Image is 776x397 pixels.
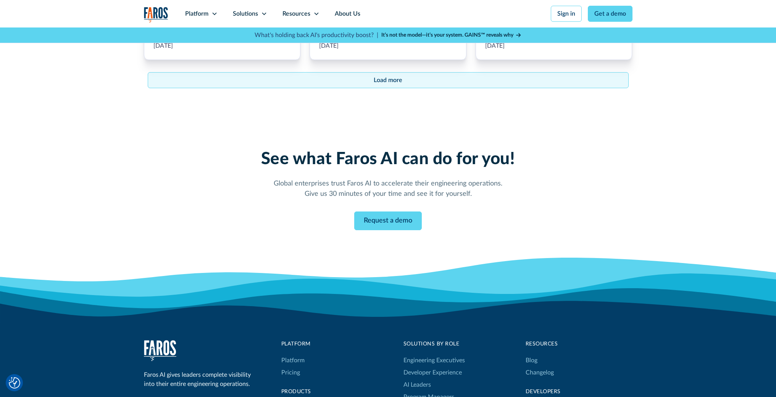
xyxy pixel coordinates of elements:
div: products [281,388,340,396]
div: Resources [282,9,310,18]
div: Platform [281,340,340,348]
strong: It’s not the model—it’s your system. GAINS™ reveals why [381,32,513,38]
a: Contact Modal [354,211,422,230]
div: Solutions [233,9,258,18]
a: home [144,340,176,361]
a: Next Page [148,72,629,88]
a: Pricing [281,366,300,379]
a: home [144,7,168,23]
img: Revisit consent button [9,377,20,389]
a: Get a demo [588,6,632,22]
a: AI Leaders [403,379,431,391]
div: Developers [526,388,632,396]
div: Platform [185,9,208,18]
div: Load more [374,76,402,85]
a: Engineering Executives [403,354,465,366]
a: Blog [526,354,537,366]
h2: See what Faros AI can do for you! [205,149,571,169]
p: What's holding back AI's productivity boost? | [255,31,378,40]
a: Platform [281,354,305,366]
div: List [144,72,632,88]
a: Sign in [551,6,582,22]
a: It’s not the model—it’s your system. GAINS™ reveals why [381,31,522,39]
div: Faros AI gives leaders complete visibility into their entire engineering operations. [144,370,255,389]
img: Logo of the analytics and reporting company Faros. [144,7,168,23]
button: Cookie Settings [9,377,20,389]
a: Developer Experience [403,366,462,379]
a: Changelog [526,366,554,379]
div: Solutions by Role [403,340,465,348]
img: Faros Logo White [144,340,176,361]
div: Resources [526,340,632,348]
p: Global enterprises trust Faros AI to accelerate their engineering operations. Give us 30 minutes ... [205,179,571,199]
